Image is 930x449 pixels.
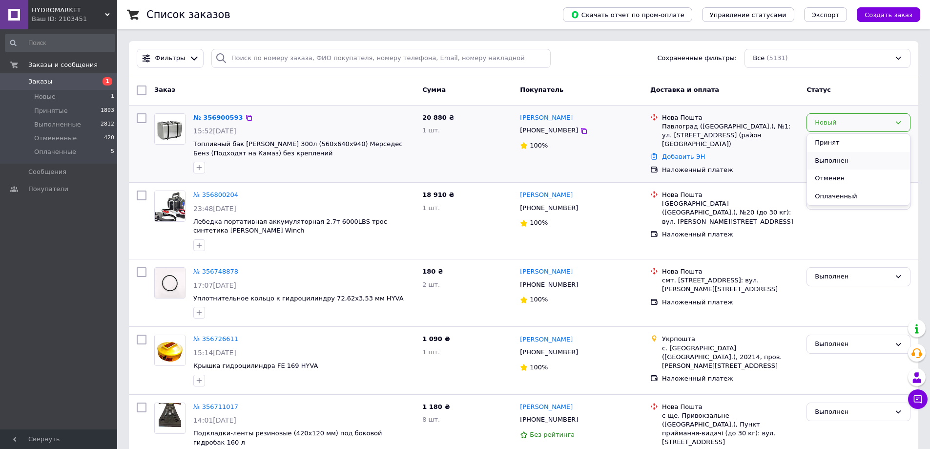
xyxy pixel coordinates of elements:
[193,416,236,424] span: 14:01[DATE]
[146,9,230,21] h1: Список заказов
[807,134,910,152] li: Принят
[155,114,185,144] img: Фото товару
[193,140,402,157] a: Топливный бак [PERSON_NAME] 300л (560х640х940) Мерседес Бенз (Подходят на Камаз) без креплений
[193,218,387,235] a: Лебедка портативная аккумуляторная 2,7т 6000LBS трос синтетика [PERSON_NAME] Winch
[422,204,440,212] span: 1 шт.
[193,127,236,135] span: 15:52[DATE]
[520,191,573,200] a: [PERSON_NAME]
[154,86,175,93] span: Заказ
[662,166,799,174] div: Наложенный платеж
[766,54,787,62] span: (5131)
[422,268,443,275] span: 180 ₴
[530,363,548,371] span: 100%
[662,335,799,343] div: Укрпошта
[520,267,573,277] a: [PERSON_NAME]
[422,191,454,198] span: 18 910 ₴
[815,339,890,349] div: Выполнен
[422,403,450,410] span: 1 180 ₴
[662,153,705,160] a: Добавить ЭН
[193,335,238,342] a: № 356726611
[520,127,578,134] span: [PHONE_NUMBER]
[806,86,831,93] span: Статус
[155,191,185,221] img: Фото товару
[34,120,81,129] span: Выполненные
[32,6,105,15] span: HYDROMARKET
[155,268,185,298] img: Фото товару
[193,349,236,357] span: 15:14[DATE]
[662,267,799,276] div: Нова Пошта
[563,7,692,22] button: Скачать отчет по пром-оплате
[34,92,56,101] span: Новые
[111,92,114,101] span: 1
[32,15,117,23] div: Ваш ID: 2103451
[650,86,719,93] span: Доставка и оплата
[520,403,573,412] a: [PERSON_NAME]
[815,407,890,417] div: Выполнен
[193,268,238,275] a: № 356748878
[103,77,112,86] span: 1
[154,335,186,366] a: Фото товару
[193,295,404,302] span: Уплотнительное кольцо к гидроцилиндру 72,62х3,53 мм HYVA
[155,335,185,365] img: Фото товару
[5,34,115,52] input: Поиск
[422,114,454,121] span: 20 880 ₴
[530,142,548,149] span: 100%
[662,344,799,371] div: с. [GEOGRAPHIC_DATA] ([GEOGRAPHIC_DATA].), 20214, пров. [PERSON_NAME][STREET_ADDRESS]
[804,7,847,22] button: Экспорт
[662,230,799,239] div: Наложенный платеж
[28,185,68,193] span: Покупатели
[530,296,548,303] span: 100%
[702,7,794,22] button: Управление статусами
[422,127,440,134] span: 1 шт.
[28,168,66,176] span: Сообщения
[571,10,684,19] span: Скачать отчет по пром-оплате
[753,54,765,63] span: Все
[520,335,573,344] a: [PERSON_NAME]
[530,219,548,226] span: 100%
[662,411,799,447] div: с-ще. Привокзальне ([GEOGRAPHIC_DATA].), Пункт приймання-видачі (до 30 кг): вул. [STREET_ADDRESS]
[710,11,786,19] span: Управление статусами
[520,113,573,123] a: [PERSON_NAME]
[422,348,440,356] span: 1 шт.
[520,204,578,212] span: [PHONE_NUMBER]
[520,281,578,288] span: [PHONE_NUMBER]
[193,429,382,446] a: Подкладки-ленты резиновые (420х120 мм) под боковой гидробак 160 л
[812,11,839,19] span: Экспорт
[211,49,551,68] input: Поиск по номеру заказа, ФИО покупателя, номеру телефона, Email, номеру накладной
[154,267,186,299] a: Фото товару
[662,122,799,149] div: Павлоград ([GEOGRAPHIC_DATA].), №1: ул. [STREET_ADDRESS] (район [GEOGRAPHIC_DATA])
[815,118,890,128] div: Новый
[662,191,799,199] div: Нова Пошта
[28,77,52,86] span: Заказы
[154,191,186,222] a: Фото товару
[111,148,114,156] span: 5
[807,170,910,188] li: Отменен
[422,416,440,423] span: 8 шт.
[662,276,799,294] div: смт. [STREET_ADDRESS]: вул. [PERSON_NAME][STREET_ADDRESS]
[520,416,578,423] span: [PHONE_NUMBER]
[662,199,799,226] div: [GEOGRAPHIC_DATA] ([GEOGRAPHIC_DATA].), №20 (до 30 кг): вул. [PERSON_NAME][STREET_ADDRESS]
[857,7,920,22] button: Создать заказ
[662,298,799,307] div: Наложенный платеж
[847,11,920,18] a: Создать заказ
[422,281,440,288] span: 2 шт.
[865,11,912,19] span: Создать заказ
[807,188,910,206] li: Оплаченный
[101,120,114,129] span: 2812
[34,134,77,143] span: Отмененные
[520,348,578,356] span: [PHONE_NUMBER]
[193,114,243,121] a: № 356900593
[193,362,318,369] a: Крышка гидроцилиндра FE 169 HYVA
[807,152,910,170] li: Выполнен
[154,113,186,145] a: Фото товару
[815,272,890,282] div: Выполнен
[155,54,186,63] span: Фильтры
[34,148,76,156] span: Оплаченные
[422,335,450,342] span: 1 090 ₴
[908,389,928,409] button: Чат с покупателем
[662,374,799,383] div: Наложенный платеж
